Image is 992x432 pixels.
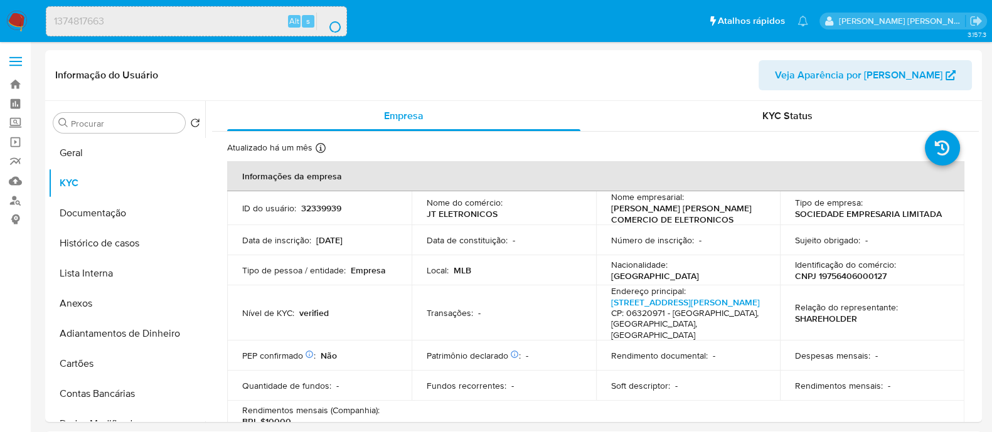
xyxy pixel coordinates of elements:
p: - [336,380,339,391]
p: - [713,350,715,361]
a: Sair [969,14,983,28]
button: Contas Bancárias [48,379,205,409]
p: Despesas mensais : [795,350,870,361]
span: Veja Aparência por [PERSON_NAME] [775,60,942,90]
p: [GEOGRAPHIC_DATA] [611,270,699,282]
p: 32339939 [301,203,341,214]
p: - [699,234,701,246]
p: MLB [454,265,471,276]
p: Nacionalidade : [611,259,668,270]
span: Alt [289,15,299,27]
p: [DATE] [316,234,343,246]
p: Rendimentos mensais (Companhia) : [242,404,380,416]
p: BRL $10000 [242,416,291,427]
p: anna.almeida@mercadopago.com.br [839,15,966,27]
p: - [511,380,514,391]
button: Adiantamentos de Dinheiro [48,319,205,349]
p: - [888,380,890,391]
p: CNPJ 19756406000127 [795,270,887,282]
h4: CP: 06320971 - [GEOGRAPHIC_DATA], [GEOGRAPHIC_DATA], [GEOGRAPHIC_DATA] [611,308,760,341]
p: Não [321,350,337,361]
p: Nome empresarial : [611,191,684,203]
p: Quantidade de fundos : [242,380,331,391]
p: - [675,380,678,391]
button: Retornar ao pedido padrão [190,118,200,132]
input: Procurar [71,118,180,129]
p: Patrimônio declarado : [427,350,521,361]
p: Data de inscrição : [242,234,311,246]
p: Endereço principal : [611,285,686,297]
p: [PERSON_NAME] [PERSON_NAME] COMERCIO DE ELETRONICOS [611,203,760,225]
p: Número de inscrição : [611,234,694,246]
button: search-icon [316,13,342,30]
p: verified [299,307,329,319]
p: Rendimentos mensais : [795,380,883,391]
span: Empresa [384,108,424,123]
p: Nome do comércio : [427,197,503,208]
p: Rendimento documental : [611,350,708,361]
p: Tipo de empresa : [795,197,863,208]
span: Atalhos rápidos [718,14,785,28]
button: Cartões [48,349,205,379]
button: Procurar [58,118,68,128]
p: - [526,350,528,361]
th: Informações da empresa [227,161,964,191]
button: Veja Aparência por [PERSON_NAME] [759,60,972,90]
button: Lista Interna [48,258,205,288]
p: ID do usuário : [242,203,296,214]
p: - [865,234,868,246]
p: - [513,234,515,246]
p: Fundos recorrentes : [427,380,506,391]
p: Transações : [427,307,473,319]
p: Atualizado há um mês [227,142,312,154]
p: Empresa [351,265,386,276]
p: Tipo de pessoa / entidade : [242,265,346,276]
p: Local : [427,265,449,276]
p: JT ELETRONICOS [427,208,498,219]
button: Anexos [48,288,205,319]
p: - [875,350,878,361]
a: Notificações [797,16,808,26]
button: Geral [48,138,205,168]
p: Data de constituição : [427,234,508,246]
p: PEP confirmado : [242,350,316,361]
button: Documentação [48,198,205,228]
a: [STREET_ADDRESS][PERSON_NAME] [611,296,760,308]
p: SHAREHOLDER [795,313,857,324]
p: Relação do representante : [795,302,898,313]
span: s [306,15,310,27]
button: Histórico de casos [48,228,205,258]
p: - [478,307,481,319]
p: Sujeito obrigado : [795,234,860,246]
p: Identificação do comércio : [795,259,896,270]
button: KYC [48,168,205,198]
span: KYC Status [762,108,813,123]
input: Pesquise usuários ou casos... [46,13,346,29]
p: SOCIEDADE EMPRESARIA LIMITADA [795,208,941,219]
h1: Informação do Usuário [55,69,158,82]
p: Soft descriptor : [611,380,670,391]
p: Nível de KYC : [242,307,294,319]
